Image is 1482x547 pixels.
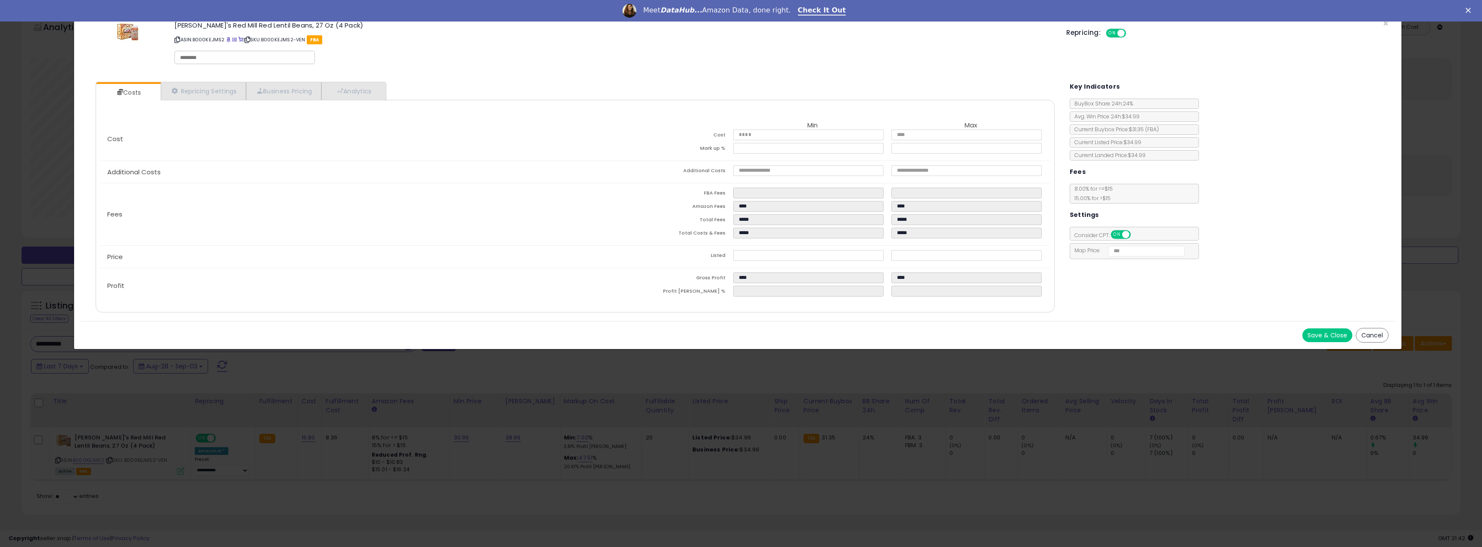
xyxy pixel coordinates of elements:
[733,122,891,130] th: Min
[246,82,321,100] a: Business Pricing
[1070,139,1141,146] span: Current Listed Price: $34.99
[575,143,733,156] td: Mark up %
[1129,231,1143,238] span: OFF
[321,82,385,100] a: Analytics
[1070,100,1133,107] span: BuyBox Share 24h: 24%
[1070,167,1086,177] h5: Fees
[891,122,1049,130] th: Max
[100,211,575,218] p: Fees
[575,201,733,214] td: Amazon Fees
[100,282,575,289] p: Profit
[1070,247,1185,254] span: Map Price:
[1302,328,1352,342] button: Save & Close
[575,130,733,143] td: Cost
[1066,29,1101,36] h5: Repricing:
[575,214,733,228] td: Total Fees
[660,6,702,14] i: DataHub...
[1356,328,1389,343] button: Cancel
[238,36,243,43] a: Your listing only
[623,4,636,18] img: Profile image for Georgie
[1070,151,1146,159] span: Current Landed Price: $34.99
[115,22,140,42] img: 51JkPbGOeuL._SL60_.jpg
[1466,8,1474,13] div: Close
[174,22,1053,28] h3: [PERSON_NAME]'s Red Mill Red Lentil Beans, 27 Oz (4 Pack)
[1070,113,1140,120] span: Avg. Win Price 24h: $34.99
[174,33,1053,46] p: ASIN: B000KEJMS2 | SKU: B000KEJMS2-VEN
[575,165,733,179] td: Additional Costs
[643,6,791,15] div: Meet Amazon Data, done right.
[1125,30,1139,37] span: OFF
[1129,126,1159,133] span: $31.35
[1070,126,1159,133] span: Current Buybox Price:
[100,169,575,176] p: Additional Costs
[575,188,733,201] td: FBA Fees
[798,6,846,15] a: Check It Out
[575,228,733,241] td: Total Costs & Fees
[1070,232,1142,239] span: Consider CPT:
[232,36,237,43] a: All offer listings
[226,36,231,43] a: BuyBox page
[307,35,323,44] span: FBA
[1383,17,1389,30] span: ×
[1070,210,1099,220] h5: Settings
[575,286,733,299] td: Profit [PERSON_NAME] %
[1145,126,1159,133] span: ( FBA )
[1070,195,1111,202] span: 15.00 % for > $15
[161,82,246,100] a: Repricing Settings
[100,253,575,260] p: Price
[100,136,575,142] p: Cost
[96,84,160,101] a: Costs
[1111,231,1122,238] span: ON
[1107,30,1118,37] span: ON
[1070,81,1120,92] h5: Key Indicators
[575,272,733,286] td: Gross Profit
[575,250,733,263] td: Listed
[1070,185,1113,202] span: 8.00 % for <= $15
